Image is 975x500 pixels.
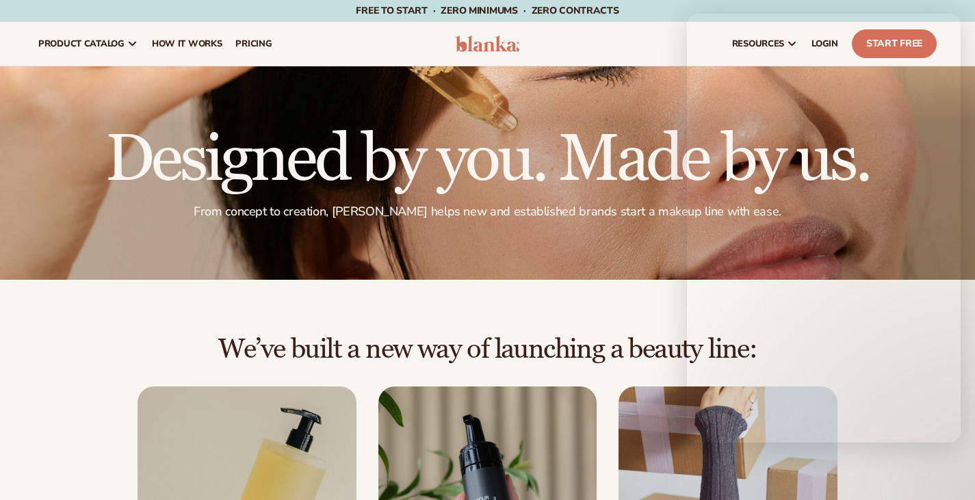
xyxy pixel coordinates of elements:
iframe: Intercom live chat [928,453,961,486]
a: pricing [229,22,278,66]
img: logo [456,36,520,52]
span: pricing [235,38,272,49]
iframe: Intercom live chat [687,14,961,443]
span: product catalog [38,38,125,49]
h1: Designed by you. Made by us. [38,127,937,193]
p: From concept to creation, [PERSON_NAME] helps new and established brands start a makeup line with... [38,204,937,220]
span: Free to start · ZERO minimums · ZERO contracts [356,4,619,17]
a: How It Works [145,22,229,66]
a: product catalog [31,22,145,66]
h2: We’ve built a new way of launching a beauty line: [38,334,937,365]
span: How It Works [152,38,222,49]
